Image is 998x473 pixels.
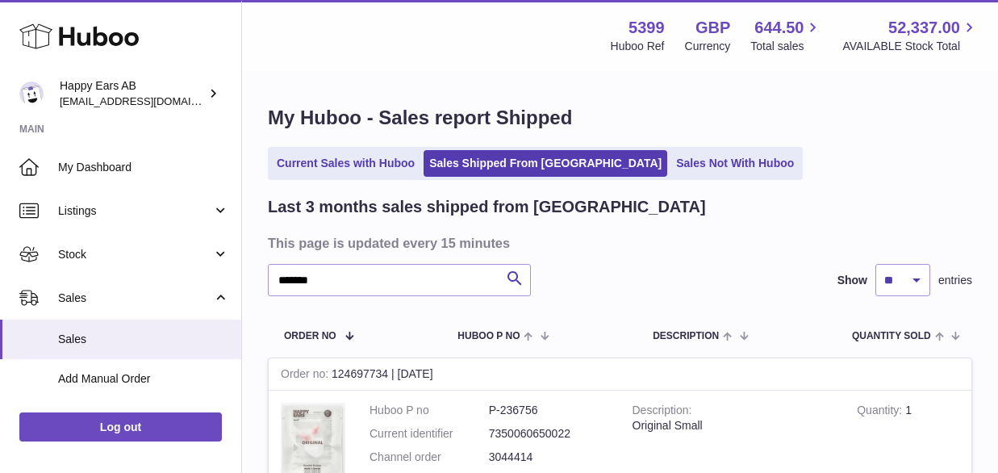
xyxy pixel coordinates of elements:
dt: Channel order [370,450,489,465]
span: 644.50 [754,17,804,39]
strong: Quantity [857,404,905,421]
dd: P-236756 [489,403,608,418]
strong: 5399 [628,17,665,39]
label: Show [837,273,867,288]
span: Huboo P no [457,331,520,341]
dd: 3044414 [489,450,608,465]
h2: Last 3 months sales shipped from [GEOGRAPHIC_DATA] [268,196,706,218]
a: Sales Shipped From [GEOGRAPHIC_DATA] [424,150,667,177]
span: [EMAIL_ADDRESS][DOMAIN_NAME] [60,94,237,107]
span: Order No [284,331,336,341]
h3: This page is updated every 15 minutes [268,234,968,252]
span: Description [653,331,719,341]
span: entries [938,273,972,288]
div: Huboo Ref [611,39,665,54]
a: 52,337.00 AVAILABLE Stock Total [842,17,979,54]
h1: My Huboo - Sales report Shipped [268,105,972,131]
span: Listings [58,203,212,219]
span: 52,337.00 [888,17,960,39]
span: My Dashboard [58,160,229,175]
div: Currency [685,39,731,54]
dt: Current identifier [370,426,489,442]
div: 124697734 | [DATE] [269,358,971,391]
span: Total sales [750,39,822,54]
span: Stock [58,247,212,262]
span: Sales [58,332,229,347]
dd: 7350060650022 [489,426,608,442]
strong: Description [633,404,692,421]
dt: Huboo P no [370,403,489,418]
span: Quantity Sold [852,331,931,341]
span: AVAILABLE Stock Total [842,39,979,54]
a: 644.50 Total sales [750,17,822,54]
strong: Order no [281,367,332,384]
img: 3pl@happyearsearplugs.com [19,82,44,106]
span: Sales [58,291,212,306]
span: Add Manual Order [58,371,229,387]
a: Current Sales with Huboo [271,150,420,177]
a: Log out [19,412,222,442]
strong: GBP [695,17,730,39]
div: Original Small [633,418,833,433]
a: Sales Not With Huboo [670,150,800,177]
div: Happy Ears AB [60,78,205,109]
